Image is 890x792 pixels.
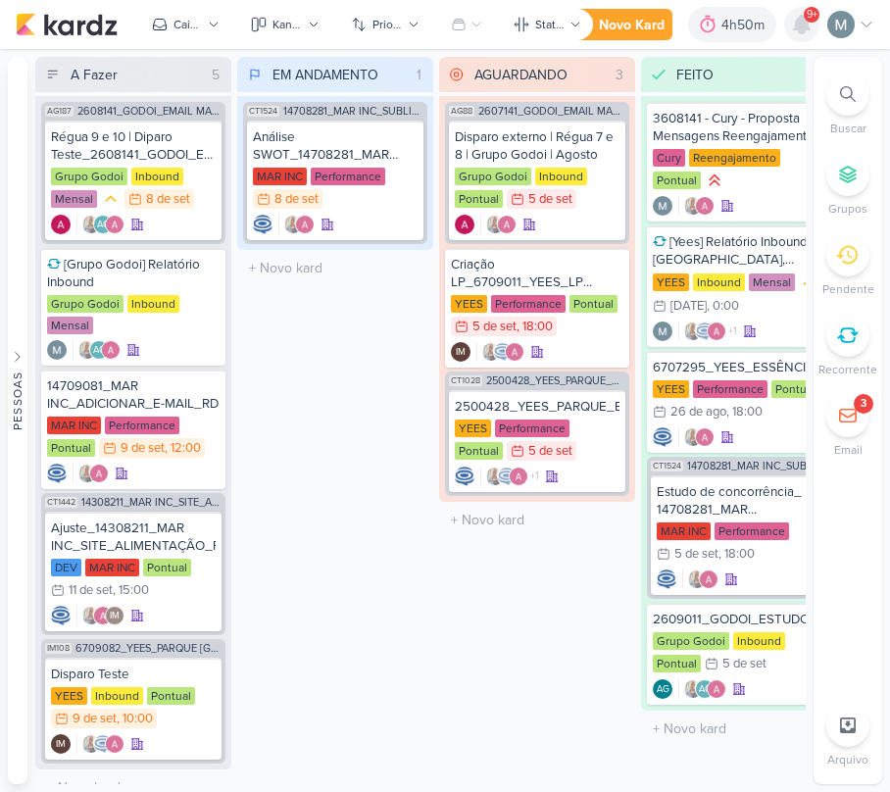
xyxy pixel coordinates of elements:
div: Criador(a): Alessandra Gomes [455,215,474,234]
div: , 0:00 [707,300,739,313]
div: Estudo de concorrência_ 14708281_MAR INC_SUBLIME_JARDINS_PLANEJAMENTO ESTRATÉGICO [657,483,821,519]
img: Alessandra Gomes [455,215,474,234]
div: Criador(a): Mariana Amorim [653,322,672,341]
div: Pontual [143,559,191,576]
img: Iara Santos [687,569,707,589]
img: Alessandra Gomes [101,340,121,360]
span: CT1524 [247,106,279,117]
img: Iara Santos [283,215,303,234]
div: Grupo Godoi [653,632,729,650]
div: Performance [495,420,569,437]
img: Alessandra Gomes [707,322,726,341]
img: Iara Santos [485,467,505,486]
div: Reengajamento [689,149,780,167]
img: Iara Santos [77,340,97,360]
div: YEES [451,295,487,313]
img: Caroline Traven De Andrade [51,606,71,625]
img: Alessandra Gomes [505,342,524,362]
div: 11 de set [69,584,113,597]
img: Iara Santos [481,342,501,362]
div: Criador(a): Caroline Traven De Andrade [253,215,272,234]
img: Caroline Traven De Andrade [497,467,517,486]
div: Performance [105,417,179,434]
div: Pontual [455,442,503,460]
div: Performance [311,168,385,185]
div: Colaboradores: Iara Santos, Alessandra Gomes, Isabella Machado Guimarães [76,606,124,625]
div: 8 de set [146,193,190,206]
div: 5 de set [472,321,517,333]
div: YEES [653,273,689,291]
p: AG [97,221,110,230]
span: 2500428_YEES_PARQUE_BUENA_VISTA_AJUSTE_LP [486,375,625,386]
div: Novo Kard [599,15,665,35]
div: 9 de set [121,442,165,455]
div: Performance [715,522,789,540]
div: , 10:00 [117,713,153,725]
div: Aline Gimenez Graciano [653,679,672,699]
div: Inbound [733,632,785,650]
div: Colaboradores: Iara Santos, Alessandra Gomes [678,427,715,447]
div: Colaboradores: Iara Santos, Alessandra Gomes [480,215,517,234]
div: Colaboradores: Iara Santos, Aline Gimenez Graciano, Alessandra Gomes [678,679,726,699]
div: Criador(a): Caroline Traven De Andrade [653,427,672,447]
div: Inbound [131,168,183,185]
span: AG187 [45,106,74,117]
div: Colaboradores: Iara Santos, Alessandra Gomes [678,196,715,216]
div: Isabella Machado Guimarães [451,342,470,362]
img: Caroline Traven De Andrade [653,427,672,447]
img: Alessandra Gomes [51,215,71,234]
div: Cury [653,149,685,167]
img: Mariana Amorim [653,322,672,341]
img: Alessandra Gomes [695,427,715,447]
img: Iara Santos [683,322,703,341]
p: Email [834,441,863,459]
img: Iara Santos [81,606,101,625]
div: Colaboradores: Iara Santos, Caroline Traven De Andrade, Alessandra Gomes [76,734,124,754]
button: Pessoas [8,57,27,784]
div: Colaboradores: Iara Santos, Alessandra Gomes [73,464,109,483]
div: MAR INC [47,417,101,434]
div: Colaboradores: Iara Santos, Caroline Traven De Andrade, Alessandra Gomes, Isabella Machado Guimarães [480,467,539,486]
div: Pontual [653,172,701,189]
div: 9 de set [73,713,117,725]
div: 6707295_YEES_ESSÊNCIA_CAMPOLIM_CLIENTE_OCULTO [653,359,825,376]
div: Colaboradores: Iara Santos, Alessandra Gomes [682,569,718,589]
p: IM [456,348,466,358]
div: Aline Gimenez Graciano [93,215,113,234]
img: Iara Santos [683,196,703,216]
img: Iara Santos [683,679,703,699]
input: + Novo kard [645,715,833,743]
p: IM [56,740,66,750]
div: Inbound [91,687,143,705]
div: Aline Gimenez Graciano [89,340,109,360]
img: Caroline Traven De Andrade [695,322,715,341]
div: Disparo externo | Régua 7 e 8 | Grupo Godoi | Agosto [455,128,619,164]
img: Alessandra Gomes [89,464,109,483]
li: Ctrl + F [814,73,882,137]
div: Pontual [771,380,819,398]
div: Prioridade Média [101,189,121,209]
img: Alessandra Gomes [105,734,124,754]
div: 5 de set [528,445,572,458]
div: Pontual [47,439,95,457]
div: 5 [204,65,227,85]
div: Mensal [51,190,97,208]
div: Isabella Machado Guimarães [51,734,71,754]
div: 26 de ago [670,406,726,419]
div: Régua 9 e 10 | Diparo Teste_2608141_GODOI_EMAIL MARKETING_SETEMBRO [51,128,216,164]
div: , 12:00 [165,442,201,455]
span: 2607141_GODOI_EMAIL MARKETING_AGOSTO [478,106,625,117]
img: Caroline Traven De Andrade [493,342,513,362]
span: IM108 [45,643,72,654]
div: 5 de set [528,193,572,206]
img: Caroline Traven De Andrade [93,734,113,754]
p: AG [93,346,106,356]
div: 3 [861,396,866,412]
span: AG88 [449,106,474,117]
div: 8 de set [274,193,319,206]
div: Mensal [749,273,795,291]
input: + Novo kard [443,506,631,534]
div: Pontual [569,295,618,313]
img: Mariana Amorim [653,196,672,216]
p: Arquivo [827,751,868,768]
